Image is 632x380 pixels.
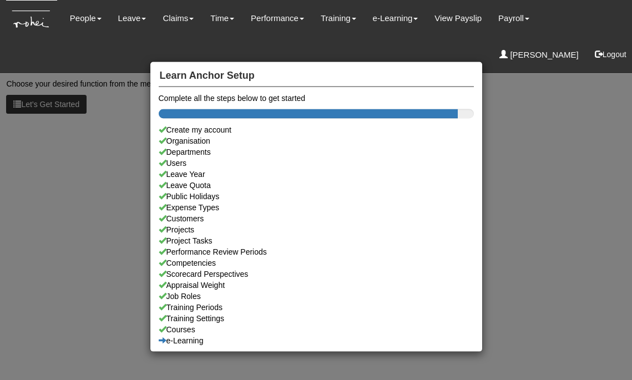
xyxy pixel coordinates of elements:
[159,158,474,169] a: Users
[159,202,474,213] a: Expense Types
[159,191,474,202] a: Public Holidays
[159,324,474,335] a: Courses
[159,213,474,224] a: Customers
[159,268,474,280] a: Scorecard Perspectives
[159,313,474,324] a: Training Settings
[159,180,474,191] a: Leave Quota
[159,291,474,302] a: Job Roles
[159,246,474,257] a: Performance Review Periods
[159,224,474,235] a: Projects
[159,257,474,268] a: Competencies
[159,64,474,87] h4: Learn Anchor Setup
[159,124,474,135] div: Create my account
[159,280,474,291] a: Appraisal Weight
[159,146,474,158] a: Departments
[159,335,474,346] a: e-Learning
[159,93,474,104] div: Complete all the steps below to get started
[159,135,474,146] a: Organisation
[159,235,474,246] a: Project Tasks
[159,302,474,313] a: Training Periods
[159,169,474,180] a: Leave Year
